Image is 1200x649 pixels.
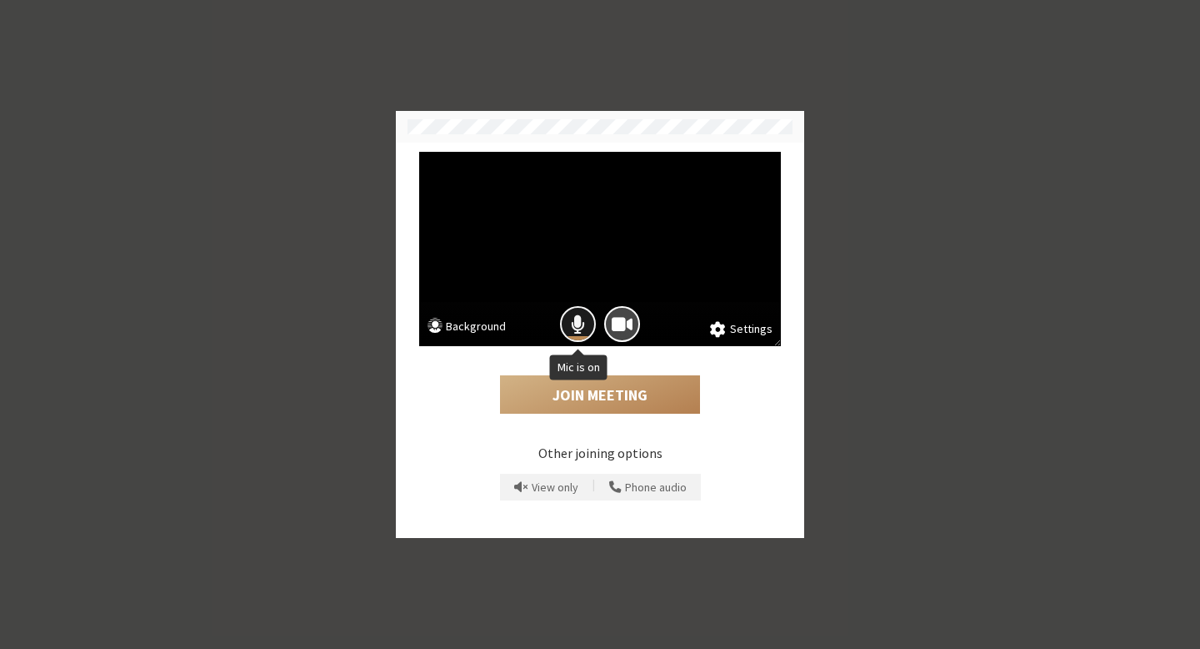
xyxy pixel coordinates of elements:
[603,474,692,501] button: Use your phone for mic and speaker while you view the meeting on this device.
[625,481,687,494] span: Phone audio
[560,306,596,342] button: Mic is on
[604,306,640,342] button: Camera is on
[419,443,781,463] p: Other joining options
[427,318,506,339] button: Background
[710,320,772,339] button: Settings
[508,474,584,501] button: Prevent echo when there is already an active mic and speaker in the room.
[532,481,578,494] span: View only
[500,375,700,414] button: Join Meeting
[592,476,595,498] span: |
